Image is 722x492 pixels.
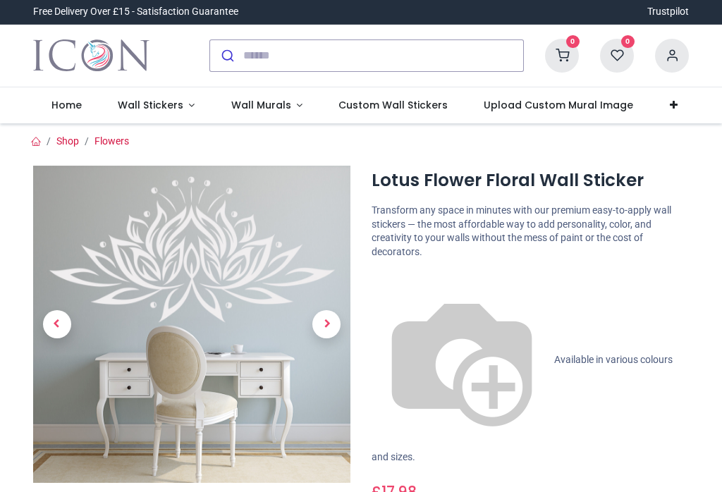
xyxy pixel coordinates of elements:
[99,87,213,124] a: Wall Stickers
[94,135,129,147] a: Flowers
[33,36,149,75] a: Logo of Icon Wall Stickers
[372,168,689,192] h1: Lotus Flower Floral Wall Sticker
[600,49,634,60] a: 0
[312,310,341,338] span: Next
[621,35,635,49] sup: 0
[33,166,350,483] img: Lotus Flower Floral Wall Sticker
[33,5,238,19] div: Free Delivery Over £15 - Satisfaction Guarantee
[545,49,579,60] a: 0
[210,40,243,71] button: Submit
[231,98,291,112] span: Wall Murals
[372,204,689,259] p: Transform any space in minutes with our premium easy-to-apply wall stickers — the most affordable...
[43,310,71,338] span: Previous
[33,213,81,435] a: Previous
[213,87,321,124] a: Wall Murals
[372,270,552,450] img: color-wheel.png
[647,5,689,19] a: Trustpilot
[484,98,633,112] span: Upload Custom Mural Image
[118,98,183,112] span: Wall Stickers
[338,98,448,112] span: Custom Wall Stickers
[56,135,79,147] a: Shop
[566,35,580,49] sup: 0
[33,36,149,75] img: Icon Wall Stickers
[51,98,82,112] span: Home
[303,213,351,435] a: Next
